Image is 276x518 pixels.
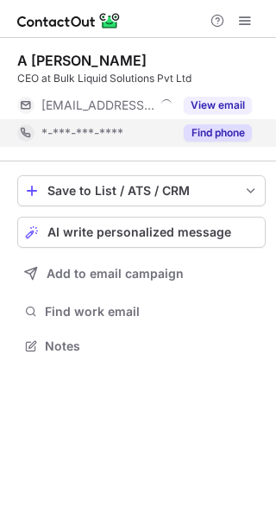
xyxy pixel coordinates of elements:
button: Reveal Button [184,124,252,142]
span: AI write personalized message [47,225,231,239]
div: Save to List / ATS / CRM [47,184,235,198]
span: Add to email campaign [47,267,184,281]
img: ContactOut v5.3.10 [17,10,121,31]
span: Notes [45,338,259,354]
button: save-profile-one-click [17,175,266,206]
div: CEO at Bulk Liquid Solutions Pvt Ltd [17,71,266,86]
span: Find work email [45,304,259,319]
button: Add to email campaign [17,258,266,289]
div: A [PERSON_NAME] [17,52,147,69]
button: Notes [17,334,266,358]
button: Find work email [17,300,266,324]
button: AI write personalized message [17,217,266,248]
button: Reveal Button [184,97,252,114]
span: [EMAIL_ADDRESS][DOMAIN_NAME] [41,98,154,113]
